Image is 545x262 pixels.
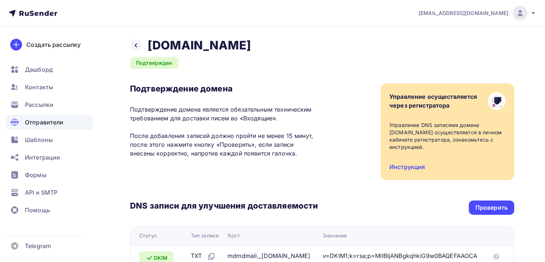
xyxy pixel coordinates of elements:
a: Контакты [6,80,93,94]
span: Контакты [25,83,53,91]
a: Рассылки [6,97,93,112]
div: Хост [227,232,240,239]
a: Дашборд [6,62,93,77]
div: TXT [191,251,216,261]
h3: DNS записи для улучшения доставляемости [130,201,318,212]
span: Шаблоны [25,135,53,144]
span: Помощь [25,206,50,214]
div: Статус [139,232,157,239]
div: Значение [323,232,347,239]
div: Подтвержден [130,57,178,69]
span: Рассылки [25,100,53,109]
span: Отправители [25,118,64,127]
span: Telegram [25,242,51,250]
span: DKIM [154,254,168,262]
div: Управление DNS записями домена [DOMAIN_NAME] осуществляется в личном кабинете регистратора, ознак... [389,121,505,151]
div: Тип записи [191,232,219,239]
p: Подтверждение домена является обязательным техническим требованием для доставки писем во «Входящи... [130,105,318,158]
a: [EMAIL_ADDRESS][DOMAIN_NAME] [419,6,536,20]
div: Проверить [475,203,508,212]
a: Отправители [6,115,93,130]
span: Формы [25,171,47,179]
span: Интеграции [25,153,60,162]
a: Шаблоны [6,132,93,147]
a: Инструкция [389,163,425,171]
span: API и SMTP [25,188,58,197]
h3: Подтверждение домена [130,83,318,94]
div: Создать рассылку [26,40,81,49]
div: Управление осуществляется через регистратора [389,92,477,110]
span: Дашборд [25,65,53,74]
span: [EMAIL_ADDRESS][DOMAIN_NAME] [419,10,508,17]
a: Формы [6,168,93,182]
h2: [DOMAIN_NAME] [148,38,251,53]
